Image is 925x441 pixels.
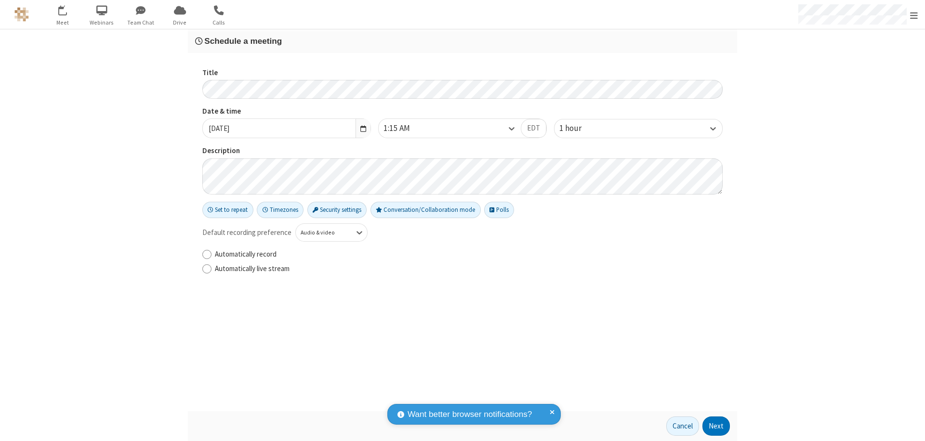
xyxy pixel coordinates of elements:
[201,18,237,27] span: Calls
[484,202,514,218] button: Polls
[84,18,120,27] span: Webinars
[257,202,304,218] button: Timezones
[215,249,723,260] label: Automatically record
[307,202,367,218] button: Security settings
[162,18,198,27] span: Drive
[383,122,426,135] div: 1:15 AM
[521,119,546,138] button: EDT
[408,408,532,421] span: Want better browser notifications?
[202,227,291,238] span: Default recording preference
[204,36,282,46] span: Schedule a meeting
[666,416,699,436] button: Cancel
[301,228,346,237] div: Audio & video
[14,7,29,22] img: QA Selenium DO NOT DELETE OR CHANGE
[202,67,723,78] label: Title
[702,416,730,436] button: Next
[202,106,371,117] label: Date & time
[370,202,481,218] button: Conversation/Collaboration mode
[559,122,598,135] div: 1 hour
[123,18,159,27] span: Team Chat
[202,145,723,156] label: Description
[202,202,253,218] button: Set to repeat
[45,18,81,27] span: Meet
[215,263,723,274] label: Automatically live stream
[64,5,72,13] div: 10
